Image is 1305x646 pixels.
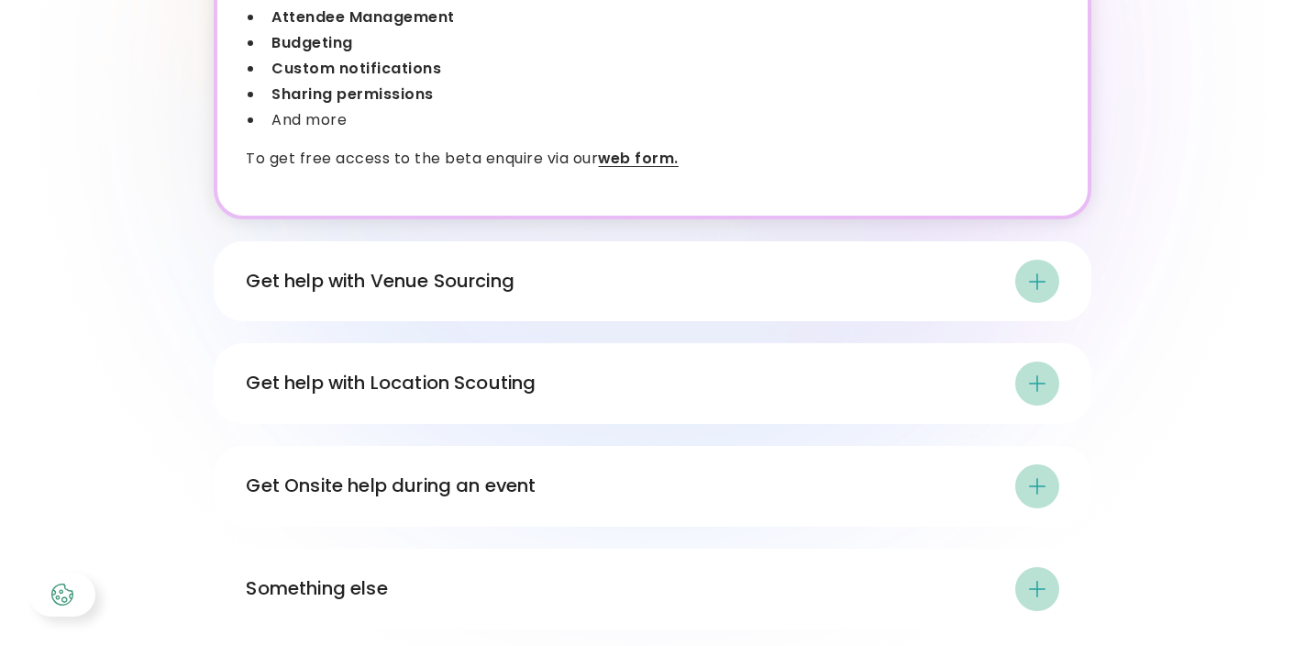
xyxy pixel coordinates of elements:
[246,146,1058,172] p: To get free access to the beta enquire via our
[246,362,1058,406] div: Get help with Location Scouting
[264,109,1058,131] li: And more
[246,260,1058,304] div: Get help with Venue Sourcing
[246,473,536,500] div: Get Onsite help during an event
[271,84,433,105] strong: Sharing permissions
[598,148,679,169] a: web form.
[246,575,387,603] div: Something else
[271,6,454,28] strong: Attendee Management
[271,58,441,79] strong: Custom notifications
[271,32,353,53] strong: Budgeting
[246,268,514,295] div: Get help with Venue Sourcing
[246,370,536,397] div: Get help with Location Scouting
[246,464,1058,508] div: Get Onsite help during an event
[246,567,1058,611] div: Something else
